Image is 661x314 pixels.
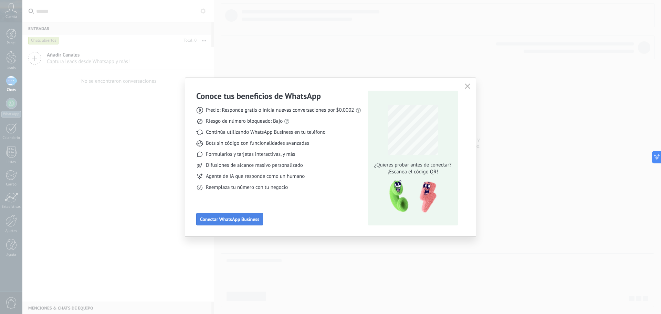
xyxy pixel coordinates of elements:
span: Conectar WhatsApp Business [200,217,259,222]
span: Continúa utilizando WhatsApp Business en tu teléfono [206,129,325,136]
span: ¡Escanea el código QR! [372,169,453,175]
button: Conectar WhatsApp Business [196,213,263,225]
span: Agente de IA que responde como un humano [206,173,305,180]
h3: Conoce tus beneficios de WhatsApp [196,91,321,101]
span: Formularios y tarjetas interactivas, y más [206,151,295,158]
span: Difusiones de alcance masivo personalizado [206,162,303,169]
span: Riesgo de número bloqueado: Bajo [206,118,283,125]
img: qr-pic-1x.png [384,178,438,215]
span: Reemplaza tu número con tu negocio [206,184,288,191]
span: Bots sin código con funcionalidades avanzadas [206,140,309,147]
span: Precio: Responde gratis o inicia nuevas conversaciones por $0.0002 [206,107,354,114]
span: ¿Quieres probar antes de conectar? [372,162,453,169]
